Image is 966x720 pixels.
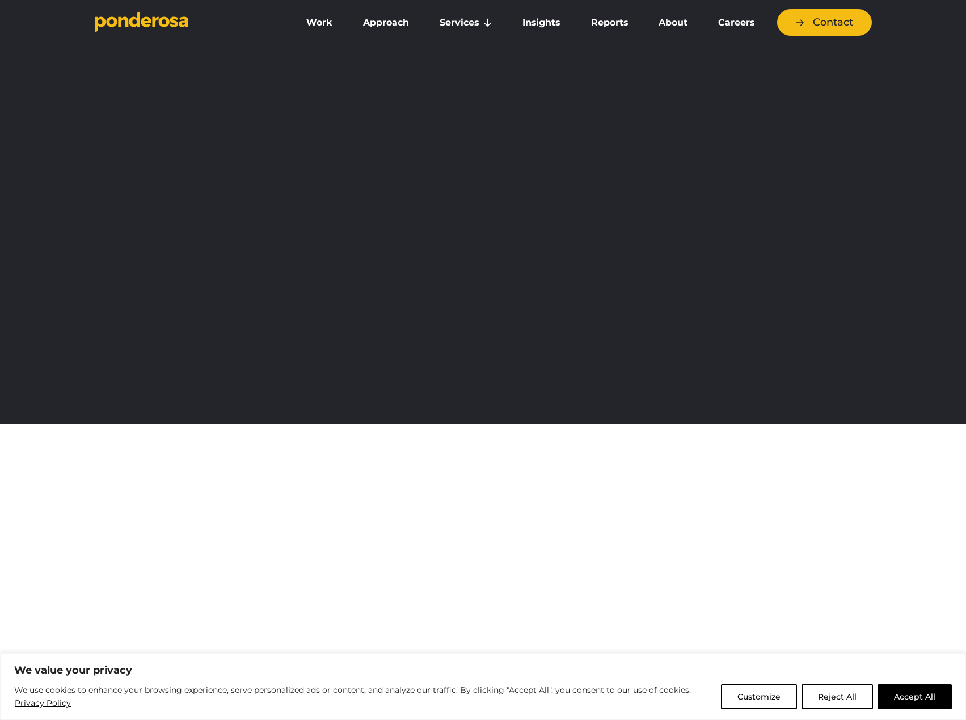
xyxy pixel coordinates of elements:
[95,11,276,34] a: Go to homepage
[721,684,797,709] button: Customize
[509,11,573,35] a: Insights
[802,684,873,709] button: Reject All
[14,684,712,710] p: We use cookies to enhance your browsing experience, serve personalized ads or content, and analyz...
[14,696,71,710] a: Privacy Policy
[350,11,422,35] a: Approach
[293,11,345,35] a: Work
[878,684,952,709] button: Accept All
[578,11,641,35] a: Reports
[705,11,767,35] a: Careers
[14,663,952,677] p: We value your privacy
[777,9,872,36] a: Contact
[427,11,505,35] a: Services
[646,11,701,35] a: About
